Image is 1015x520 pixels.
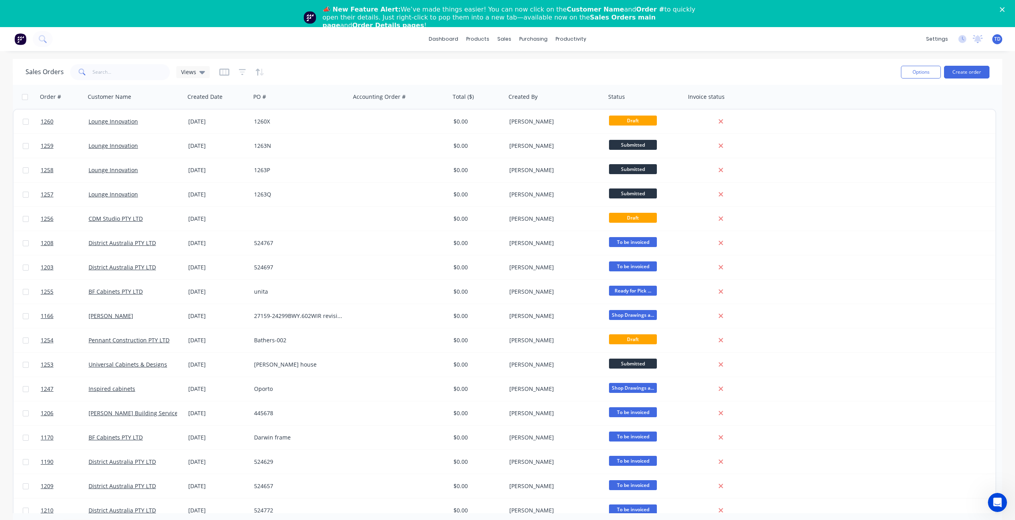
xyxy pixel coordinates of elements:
[41,474,89,498] a: 1209
[608,93,625,101] div: Status
[188,288,248,296] div: [DATE]
[609,334,657,344] span: Draft
[254,434,343,442] div: Darwin frame
[254,458,343,466] div: 524629
[89,506,156,514] a: District Australia PTY LTD
[188,336,248,344] div: [DATE]
[188,215,248,223] div: [DATE]
[41,434,53,442] span: 1170
[944,66,989,78] button: Create order
[609,164,657,174] span: Submitted
[254,482,343,490] div: 524657
[253,93,266,101] div: PO #
[509,385,598,393] div: [PERSON_NAME]
[609,359,657,369] span: Submitted
[188,409,248,417] div: [DATE]
[41,190,53,198] span: 1257
[609,383,657,393] span: Shop Drawings a...
[453,409,501,417] div: $0.00
[188,142,248,150] div: [DATE]
[636,6,664,13] b: Order #
[609,456,657,466] span: To be invoiced
[453,482,501,490] div: $0.00
[188,239,248,247] div: [DATE]
[41,336,53,344] span: 1254
[41,353,89,377] a: 1253
[254,409,343,417] div: 445678
[609,188,657,198] span: Submitted
[254,190,343,198] div: 1263Q
[41,255,89,279] a: 1203
[609,140,657,150] span: Submitted
[254,118,343,126] div: 1260X
[609,116,657,126] span: Draft
[922,33,952,45] div: settings
[493,33,515,45] div: sales
[41,182,89,206] a: 1257
[323,6,401,13] b: 📣 New Feature Alert:
[41,280,89,304] a: 1255
[254,361,343,369] div: [PERSON_NAME] house
[41,158,89,182] a: 1258
[254,166,343,174] div: 1263P
[41,231,89,255] a: 1208
[41,377,89,401] a: 1247
[509,190,598,198] div: [PERSON_NAME]
[453,385,501,393] div: $0.00
[40,93,61,101] div: Order #
[509,118,598,126] div: [PERSON_NAME]
[509,434,598,442] div: [PERSON_NAME]
[188,458,248,466] div: [DATE]
[89,118,138,125] a: Lounge Innovation
[453,190,501,198] div: $0.00
[41,312,53,320] span: 1166
[41,110,89,133] a: 1260
[453,215,501,223] div: $0.00
[89,361,167,368] a: Universal Cabinets & Designs
[89,336,169,344] a: Pennant Construction PTY LTD
[254,239,343,247] div: 524767
[609,261,657,271] span: To be invoiced
[901,66,941,78] button: Options
[41,263,53,271] span: 1203
[352,22,424,29] b: Order Details pages
[552,33,590,45] div: productivity
[453,434,501,442] div: $0.00
[609,286,657,296] span: Ready for Pick ...
[609,504,657,514] span: To be invoiced
[41,142,53,150] span: 1259
[254,263,343,271] div: 524697
[509,142,598,150] div: [PERSON_NAME]
[453,118,501,126] div: $0.00
[41,401,89,425] a: 1206
[41,385,53,393] span: 1247
[453,506,501,514] div: $0.00
[323,6,699,29] div: We’ve made things easier! You can now click on the and to quickly open their details. Just right-...
[41,288,53,296] span: 1255
[462,33,493,45] div: products
[41,409,53,417] span: 1206
[89,434,143,441] a: BF Cabinets PTY LTD
[41,506,53,514] span: 1210
[188,434,248,442] div: [DATE]
[187,93,223,101] div: Created Date
[89,190,138,198] a: Lounge Innovation
[93,64,170,80] input: Search...
[508,93,538,101] div: Created By
[515,33,552,45] div: purchasing
[509,336,598,344] div: [PERSON_NAME]
[41,134,89,158] a: 1259
[453,166,501,174] div: $0.00
[41,328,89,352] a: 1254
[994,35,1001,43] span: TD
[609,213,657,223] span: Draft
[609,237,657,247] span: To be invoiced
[453,458,501,466] div: $0.00
[509,263,598,271] div: [PERSON_NAME]
[254,142,343,150] div: 1263N
[188,361,248,369] div: [DATE]
[425,33,462,45] a: dashboard
[304,11,316,24] img: Profile image for Team
[509,506,598,514] div: [PERSON_NAME]
[254,385,343,393] div: Oporto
